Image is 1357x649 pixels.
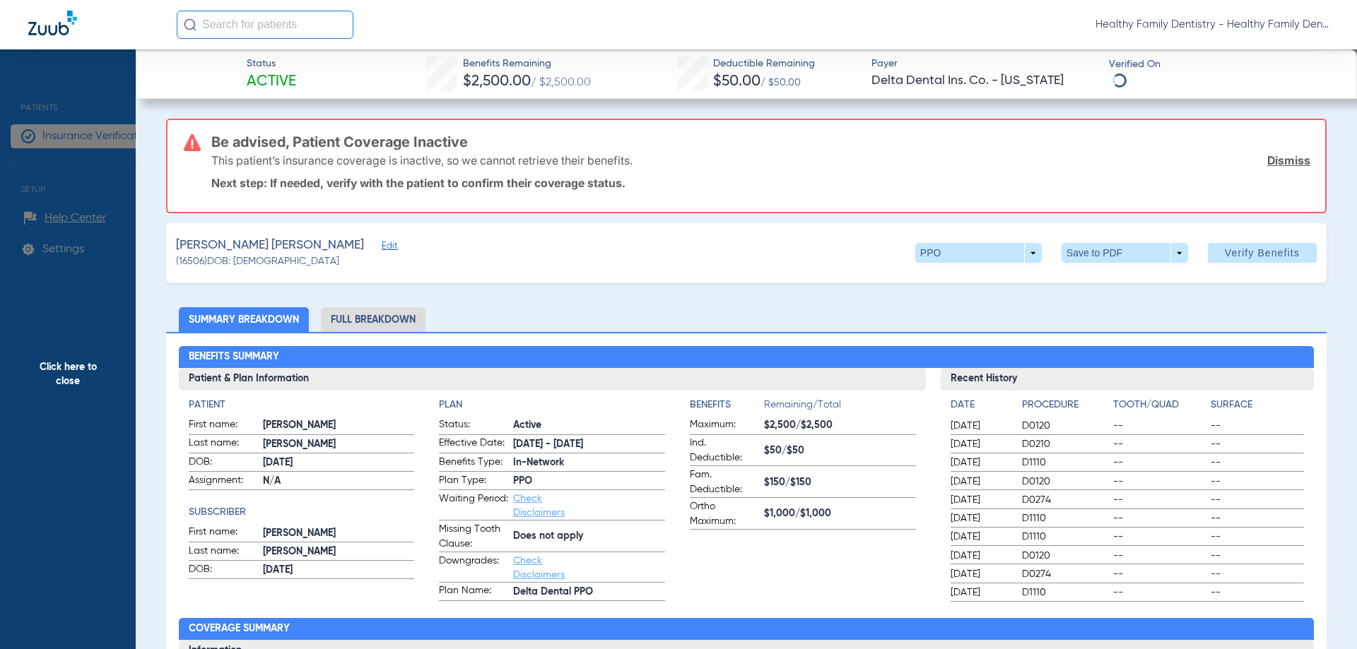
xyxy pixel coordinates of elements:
[951,456,1010,470] span: [DATE]
[439,554,508,582] span: Downgrades:
[764,506,916,521] span: $1,000/$1,000
[1211,475,1304,489] span: --
[189,505,415,520] h4: Subscriber
[263,474,415,489] span: N/A
[1211,567,1304,581] span: --
[177,11,353,39] input: Search for patients
[1022,511,1108,525] span: D1110
[263,437,415,452] span: [PERSON_NAME]
[189,436,258,453] span: Last name:
[1211,419,1304,433] span: --
[1022,549,1108,563] span: D0120
[951,493,1010,507] span: [DATE]
[1113,456,1206,470] span: --
[760,78,801,88] span: / $50.00
[1113,585,1206,600] span: --
[871,72,1097,90] span: Delta Dental Ins. Co. - [US_STATE]
[1113,437,1206,451] span: --
[263,563,415,578] span: [DATE]
[184,18,196,31] img: Search Icon
[1109,57,1334,72] span: Verified On
[439,398,665,412] h4: Plan
[189,544,258,561] span: Last name:
[439,583,508,600] span: Plan Name:
[1062,243,1188,263] button: Save to PDF
[941,368,1315,391] h3: Recent History
[1225,247,1300,258] span: Verify Benefits
[951,475,1010,489] span: [DATE]
[1211,456,1304,470] span: --
[179,368,926,391] h3: Patient & Plan Information
[263,526,415,541] span: [PERSON_NAME]
[690,499,759,529] span: Ortho Maximum:
[176,237,364,254] span: [PERSON_NAME] [PERSON_NAME]
[951,437,1010,451] span: [DATE]
[1211,530,1304,544] span: --
[1022,419,1108,433] span: D0120
[951,567,1010,581] span: [DATE]
[1113,530,1206,544] span: --
[189,398,415,412] h4: Patient
[951,419,1010,433] span: [DATE]
[211,176,1310,190] p: Next step: If needed, verify with the patient to confirm their coverage status.
[951,398,1010,417] app-breakdown-title: Date
[179,346,1315,369] h2: Benefits Summary
[439,492,508,520] span: Waiting Period:
[439,436,508,453] span: Effective Date:
[1113,511,1206,525] span: --
[513,437,665,452] span: [DATE] - [DATE]
[184,134,201,151] img: error-icon
[1286,581,1357,649] iframe: Chat Widget
[176,254,339,269] span: (16506) DOB: [DEMOGRAPHIC_DATA]
[1211,398,1304,412] h4: Surface
[690,417,759,434] span: Maximum:
[263,418,415,433] span: [PERSON_NAME]
[513,418,665,433] span: Active
[1113,398,1206,412] h4: Tooth/Quad
[1022,585,1108,600] span: D1110
[1211,511,1304,525] span: --
[382,241,394,254] span: Edit
[513,456,665,470] span: In-Network
[513,474,665,489] span: PPO
[1211,585,1304,600] span: --
[915,243,1042,263] button: PPO
[951,530,1010,544] span: [DATE]
[189,473,258,490] span: Assignment:
[1113,493,1206,507] span: --
[189,417,258,434] span: First name:
[263,544,415,559] span: [PERSON_NAME]
[1022,475,1108,489] span: D0120
[1211,549,1304,563] span: --
[1267,153,1310,167] a: Dismiss
[951,549,1010,563] span: [DATE]
[439,473,508,490] span: Plan Type:
[951,398,1010,412] h4: Date
[1113,419,1206,433] span: --
[713,56,815,71] span: Deductible Remaining
[189,562,258,579] span: DOB:
[247,56,296,71] span: Status
[1113,549,1206,563] span: --
[1022,530,1108,544] span: D1110
[439,417,508,434] span: Status:
[439,455,508,472] span: Benefits Type:
[1208,243,1317,263] button: Verify Benefits
[764,398,916,417] span: Remaining/Total
[1211,437,1304,451] span: --
[1211,493,1304,507] span: --
[321,307,425,332] li: Full Breakdown
[513,556,565,580] a: Check Disclaimers
[439,522,508,552] span: Missing Tooth Clause:
[463,56,591,71] span: Benefits Remaining
[189,525,258,542] span: First name:
[690,436,759,465] span: Ind. Deductible:
[690,398,764,412] h4: Benefits
[463,74,531,89] span: $2,500.00
[1095,18,1329,32] span: Healthy Family Dentistry - Healthy Family Dentistry
[211,153,633,167] p: This patient’s insurance coverage is inactive, so we cannot retrieve their benefits.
